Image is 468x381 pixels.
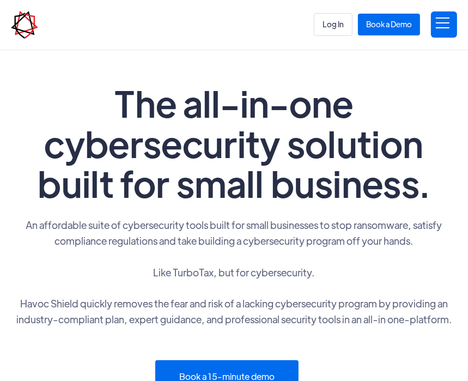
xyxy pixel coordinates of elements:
div: menu [431,11,457,38]
iframe: Chat Widget [414,329,468,381]
a: home [11,11,38,39]
a: Book a Demo [358,14,420,35]
a: Log In [314,13,352,36]
img: Havoc Shield iconmark [11,11,38,39]
h1: The all-in-one cybersecurity solution built for small business. [13,83,455,203]
p: An affordable suite of cybersecurity tools built for small businesses to stop ransomware, satisfy... [13,217,455,328]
